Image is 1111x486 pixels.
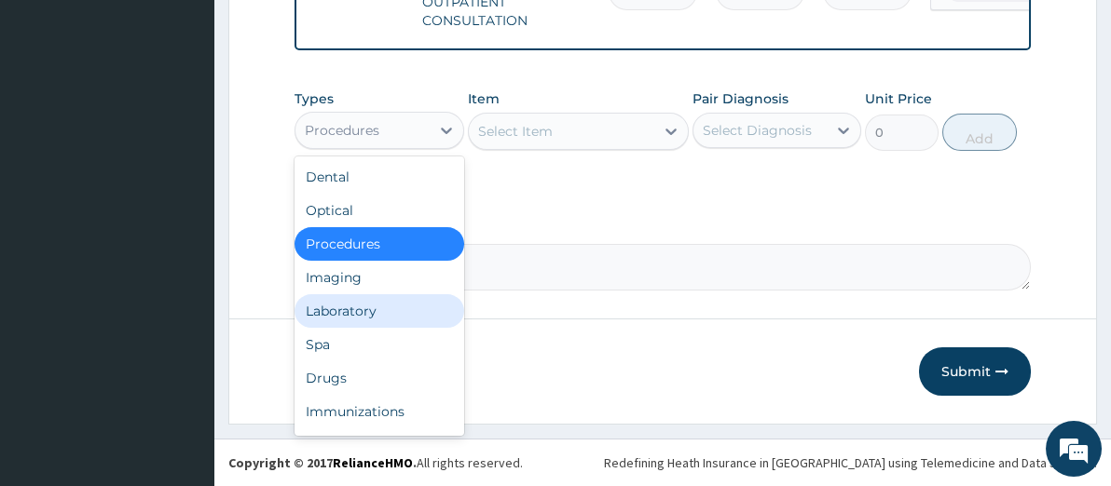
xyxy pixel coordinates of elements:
[108,132,257,320] span: We're online!
[306,9,350,54] div: Minimize live chat window
[295,395,464,428] div: Immunizations
[295,428,464,462] div: Others
[305,121,379,140] div: Procedures
[703,121,812,140] div: Select Diagnosis
[295,227,464,261] div: Procedures
[295,160,464,194] div: Dental
[295,294,464,328] div: Laboratory
[468,89,500,108] label: Item
[942,114,1017,151] button: Add
[295,361,464,395] div: Drugs
[97,104,313,128] div: Chat with us now
[295,328,464,361] div: Spa
[214,439,1111,486] footer: All rights reserved.
[333,454,413,471] a: RelianceHMO
[604,453,1097,472] div: Redefining Heath Insurance in [GEOGRAPHIC_DATA] using Telemedicine and Data Science!
[295,218,1032,234] label: Comment
[295,261,464,294] div: Imaging
[9,304,355,370] textarea: Type your message and hit 'Enter'
[295,194,464,227] div: Optical
[919,347,1031,396] button: Submit
[295,91,334,107] label: Types
[478,122,553,141] div: Select Item
[34,93,75,140] img: d_794563401_company_1708531726252_794563401
[228,454,417,471] strong: Copyright © 2017 .
[693,89,789,108] label: Pair Diagnosis
[865,89,932,108] label: Unit Price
